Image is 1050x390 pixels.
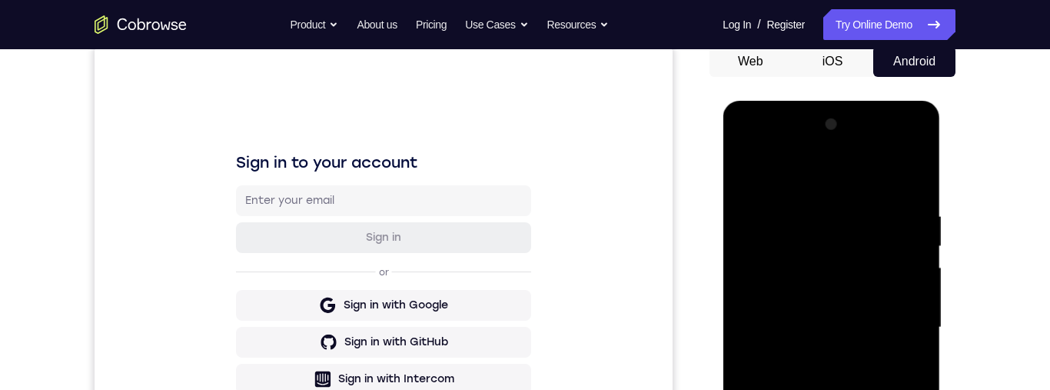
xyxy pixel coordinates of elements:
[757,15,760,34] span: /
[244,325,360,341] div: Sign in with Intercom
[141,176,437,207] button: Sign in
[141,244,437,275] button: Sign in with Google
[141,105,437,127] h1: Sign in to your account
[767,9,805,40] a: Register
[547,9,610,40] button: Resources
[141,281,437,312] button: Sign in with GitHub
[792,46,874,77] button: iOS
[465,9,528,40] button: Use Cases
[249,252,354,267] div: Sign in with Google
[291,9,339,40] button: Product
[823,9,955,40] a: Try Online Demo
[723,9,751,40] a: Log In
[873,46,955,77] button: Android
[416,9,447,40] a: Pricing
[281,220,297,232] p: or
[151,147,427,162] input: Enter your email
[250,288,354,304] div: Sign in with GitHub
[141,318,437,348] button: Sign in with Intercom
[141,355,437,385] button: Sign in with Zendesk
[709,46,792,77] button: Web
[245,362,358,378] div: Sign in with Zendesk
[357,9,397,40] a: About us
[95,15,187,34] a: Go to the home page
